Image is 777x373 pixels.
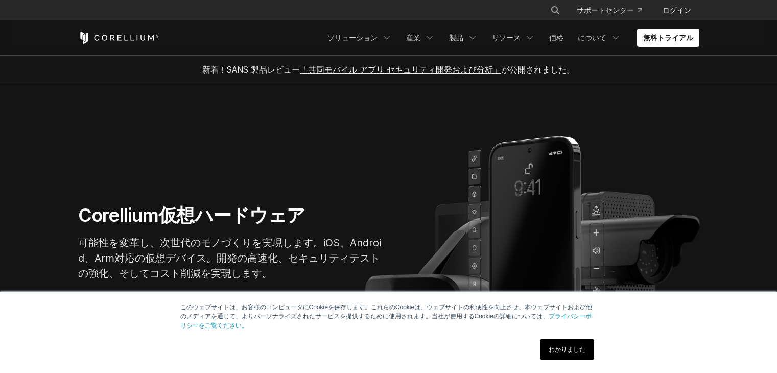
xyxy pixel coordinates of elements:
font: 無料トライアル [643,33,693,42]
font: について [578,33,606,42]
a: コレリウムホーム [78,32,159,44]
button: 検索 [546,1,564,19]
a: 「共同モバイル アプリ セキュリティ開発および分析」 [300,64,501,75]
div: ナビゲーションメニュー [538,1,699,19]
font: Corellium仮想ハードウェア [78,204,305,226]
font: わかりました [549,346,585,353]
font: 新着！SANS 製品レビュー [202,64,300,75]
font: が公開されました。 [501,64,575,75]
font: リソース [492,33,521,42]
font: ソリューション [327,33,378,42]
font: ログイン [663,6,691,14]
font: 価格 [549,33,563,42]
a: わかりました [540,339,594,360]
font: 製品 [449,33,463,42]
font: 可能性を変革し、次世代のモノづくりを実現します。iOS、Android、Arm対応の仮想デバイス。開発の高速化、セキュリティテストの強化、そしてコスト削減を実現します。 [78,237,381,279]
font: 産業 [406,33,420,42]
div: ナビゲーションメニュー [321,29,699,47]
font: サポートセンター [577,6,634,14]
font: このウェブサイトは、お客様のコンピュータにCookieを保存します。これらのCookieは、ウェブサイトの利便性を向上させ、本ウェブサイトおよび他のメディアを通じて、よりパーソナライズされたサー... [180,304,593,320]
